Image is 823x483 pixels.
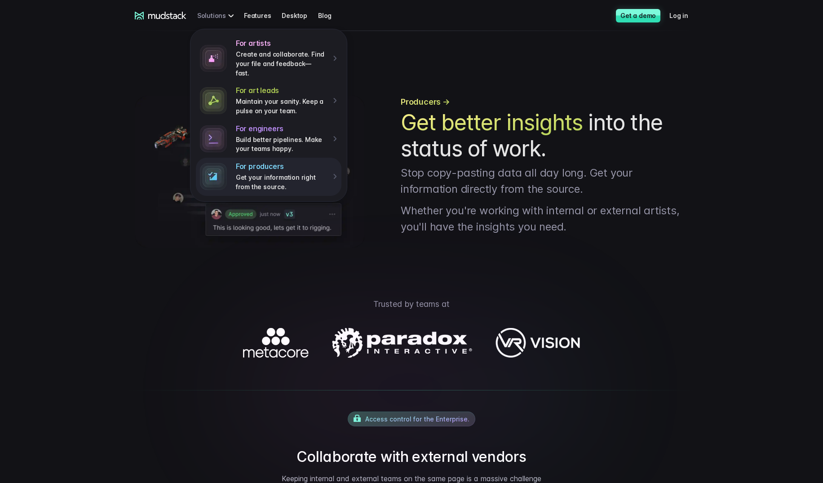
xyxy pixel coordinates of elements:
[2,163,8,169] input: Work with outsourced artists?
[244,7,282,24] a: Features
[196,82,341,120] a: For art leadsMaintain your sanity. Keep a pulse on your team.
[200,87,227,114] img: connected dots icon
[236,39,327,48] h4: For artists
[236,50,327,78] p: Create and collaborate. Find your file and feedback— fast.
[277,448,546,466] h2: Collaborate with external vendors
[401,110,583,136] span: Get better insights
[150,74,192,82] span: Art team size
[200,163,227,190] img: stylized terminal icon
[197,7,237,24] div: Solutions
[282,7,318,24] a: Desktop
[196,35,341,82] a: For artistsCreate and collaborate. Find your file and feedback— fast.
[150,37,175,45] span: Job title
[669,7,699,24] a: Log in
[401,110,688,161] h1: into the status of work.
[236,86,327,95] h4: For art leads
[150,0,184,8] span: Last name
[196,120,341,158] a: For engineersBuild better pipelines. Make your teams happy.
[236,135,327,154] p: Build better pipelines. Make your teams happy.
[135,12,186,20] a: mudstack logo
[365,415,469,423] span: Access control for the Enterprise.
[401,203,688,235] p: Whether you're working with internal or external artists, you'll have the insights you need.
[318,7,342,24] a: Blog
[196,158,341,195] a: For producersGet your information right from the source.
[401,96,450,108] span: Producers →
[200,125,227,152] img: stylized terminal icon
[200,45,227,72] img: spray paint icon
[236,173,327,191] p: Get your information right from the source.
[135,96,365,248] img: feedback history on a file showing revision and approval
[10,163,105,170] span: Work with outsourced artists?
[236,162,327,171] h4: For producers
[401,165,688,197] p: Stop copy-pasting data all day long. Get your information directly from the source.
[243,328,580,358] img: Logos of companies using mudstack.
[616,9,660,22] a: Get a demo
[97,298,726,310] p: Trusted by teams at
[236,124,327,133] h4: For engineers
[236,97,327,115] p: Maintain your sanity. Keep a pulse on your team.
